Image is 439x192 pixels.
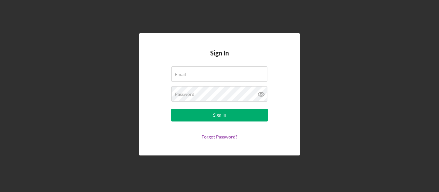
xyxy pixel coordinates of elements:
div: Sign In [213,109,226,121]
label: Email [175,72,186,77]
a: Forgot Password? [202,134,237,139]
button: Sign In [171,109,268,121]
h4: Sign In [210,49,229,66]
label: Password [175,92,194,97]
